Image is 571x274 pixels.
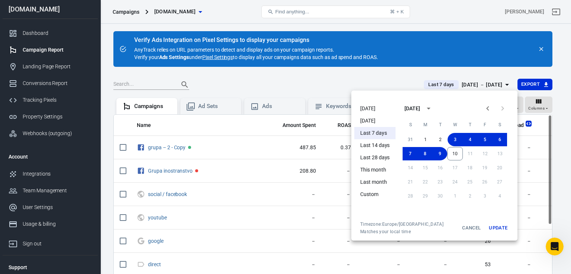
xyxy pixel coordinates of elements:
li: Last 28 days [354,151,396,164]
button: calendar view is open, switch to year view [422,102,435,115]
span: Thursday [463,117,477,132]
button: 8 [417,147,432,160]
li: Last month [354,176,396,188]
span: Saturday [493,117,506,132]
li: Last 14 days [354,139,396,151]
button: Cancel [459,221,483,235]
div: [DATE] [404,105,420,112]
button: 1 [418,133,433,146]
li: [DATE] [354,115,396,127]
button: 5 [477,133,492,146]
button: 31 [403,133,418,146]
button: 6 [492,133,507,146]
span: Matches your local time [360,229,443,235]
div: Timezone: Europe/[GEOGRAPHIC_DATA] [360,221,443,227]
button: 9 [432,147,447,160]
button: 4 [462,133,477,146]
iframe: Intercom live chat [546,238,564,255]
button: 7 [403,147,417,160]
button: 10 [447,147,463,160]
span: Friday [478,117,491,132]
span: Monday [419,117,432,132]
li: This month [354,164,396,176]
span: Sunday [404,117,417,132]
span: Wednesday [448,117,462,132]
span: Tuesday [433,117,447,132]
button: 2 [433,133,448,146]
li: Custom [354,188,396,200]
li: Last 7 days [354,127,396,139]
button: 3 [448,133,462,146]
button: Previous month [480,101,495,116]
button: Update [486,221,510,235]
li: [DATE] [354,102,396,115]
